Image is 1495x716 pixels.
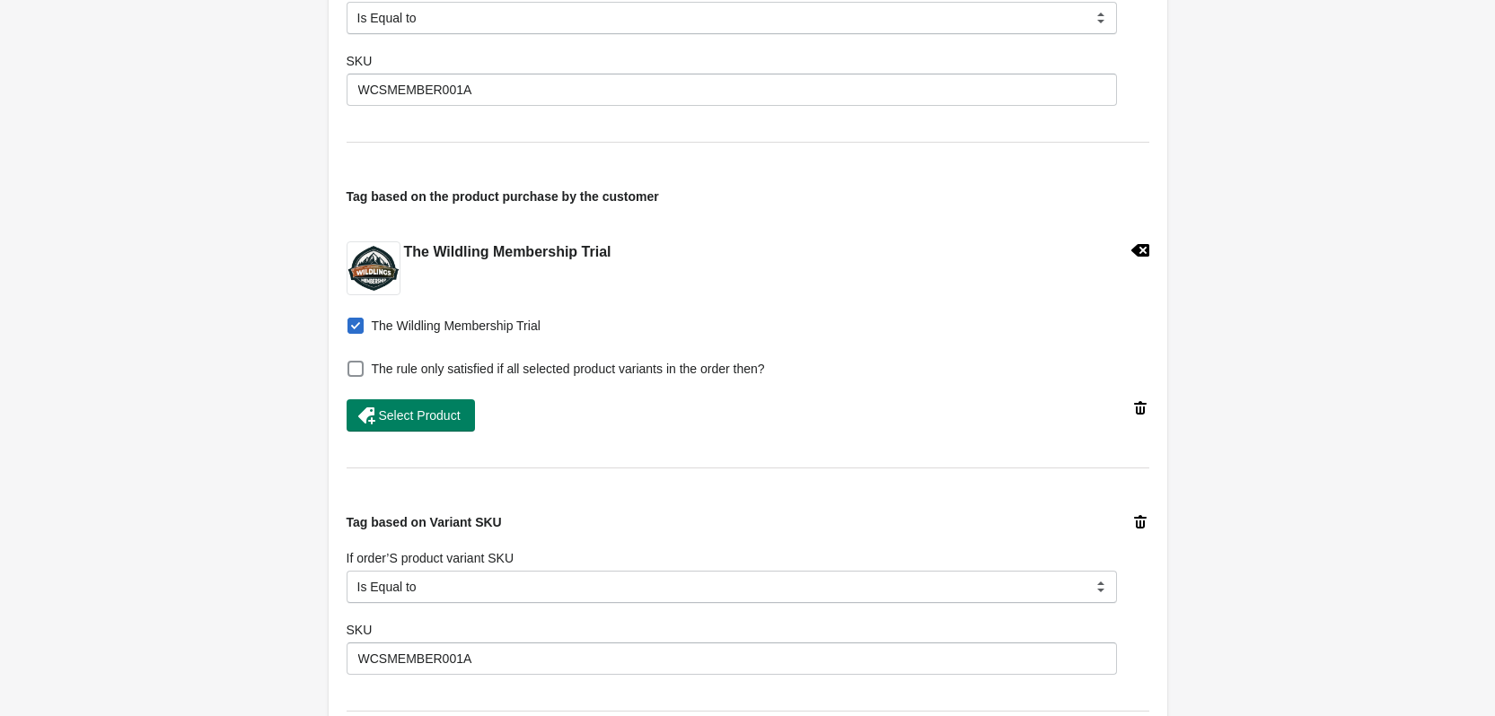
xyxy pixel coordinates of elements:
label: SKU [347,52,373,70]
span: Tag based on the product purchase by the customer [347,189,659,204]
input: SKU [347,642,1117,675]
h2: The Wildling Membership Trial [404,241,611,263]
span: Tag based on Variant SKU [347,515,502,529]
img: Wildlings_Membership.png [347,242,400,294]
span: Select Product [379,408,461,423]
input: SKU [347,74,1117,106]
span: The rule only satisfied if all selected product variants in the order then? [372,360,765,378]
label: SKU [347,621,373,639]
button: Select Product [347,399,475,432]
span: The Wildling Membership Trial [372,317,541,335]
label: If order’S product variant SKU [347,549,514,567]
